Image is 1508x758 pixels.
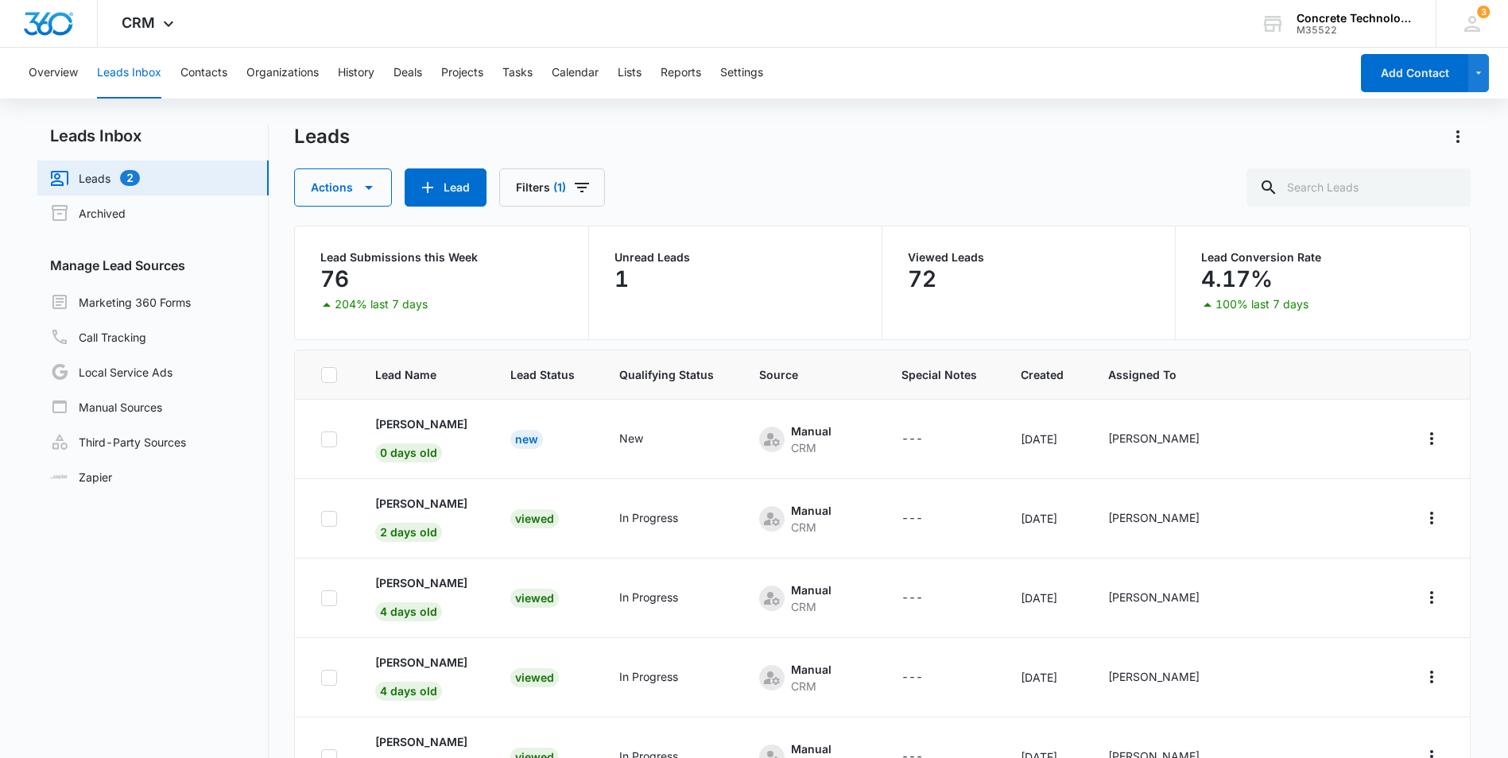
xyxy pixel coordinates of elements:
[1021,669,1069,686] div: [DATE]
[619,366,721,383] span: Qualifying Status
[1361,54,1468,92] button: Add Contact
[50,362,173,381] a: Local Service Ads
[1021,590,1069,606] div: [DATE]
[791,502,832,519] div: Manual
[619,509,707,528] div: - - Select to Edit Field
[619,668,707,687] div: - - Select to Edit Field
[901,589,923,608] div: ---
[510,671,559,684] a: Viewed
[759,661,860,694] div: - - Select to Edit Field
[375,574,467,591] p: [PERSON_NAME]
[1201,252,1444,263] p: Lead Conversion Rate
[320,266,349,292] p: 76
[502,48,533,99] button: Tasks
[50,432,186,451] a: Third-Party Sources
[29,48,78,99] button: Overview
[720,48,763,99] button: Settings
[908,266,936,292] p: 72
[791,661,832,678] div: Manual
[375,443,442,462] span: 0 days old
[375,495,471,539] a: [PERSON_NAME]2 days old
[1419,426,1444,451] button: Actions
[791,678,832,694] div: CRM
[335,299,428,310] p: 204% last 7 days
[1246,168,1471,207] input: Search Leads
[901,366,983,383] span: Special Notes
[180,48,227,99] button: Contacts
[759,366,864,383] span: Source
[759,582,860,615] div: - - Select to Edit Field
[375,682,442,701] span: 4 days old
[791,423,832,439] div: Manual
[614,252,856,263] p: Unread Leads
[375,654,467,671] p: [PERSON_NAME]
[901,668,923,687] div: ---
[393,48,422,99] button: Deals
[375,495,467,512] p: [PERSON_NAME]
[37,256,269,275] h3: Manage Lead Sources
[619,589,707,608] div: - - Select to Edit Field
[375,733,467,750] p: [PERSON_NAME]
[1477,6,1490,18] div: notifications count
[1021,366,1069,383] span: Created
[375,602,442,621] span: 4 days old
[791,582,832,598] div: Manual
[759,502,860,536] div: - - Select to Edit Field
[375,366,471,383] span: Lead Name
[375,416,467,432] p: [PERSON_NAME]
[294,168,392,207] button: Actions
[619,589,678,605] div: In Progress
[901,589,952,608] div: - - Select to Edit Field
[375,523,442,542] span: 2 days old
[320,252,562,263] p: Lead Submissions this Week
[619,430,672,449] div: - - Select to Edit Field
[1021,510,1069,527] div: [DATE]
[50,469,112,485] a: Zapier
[791,519,832,536] div: CRM
[1419,505,1444,531] button: Actions
[619,430,643,447] div: New
[1108,430,1228,449] div: - - Select to Edit Field
[901,668,952,687] div: - - Select to Edit Field
[1108,668,1228,687] div: - - Select to Edit Field
[97,48,161,99] button: Leads Inbox
[901,509,952,528] div: - - Select to Edit Field
[50,327,146,346] a: Call Tracking
[50,397,162,416] a: Manual Sources
[901,509,923,528] div: ---
[338,48,374,99] button: History
[510,589,559,608] div: Viewed
[1108,366,1228,383] span: Assigned To
[246,48,319,99] button: Organizations
[619,509,678,526] div: In Progress
[441,48,483,99] button: Projects
[901,430,952,449] div: - - Select to Edit Field
[661,48,701,99] button: Reports
[1215,299,1308,310] p: 100% last 7 days
[499,168,605,207] button: Filters
[1108,668,1200,685] div: [PERSON_NAME]
[510,432,543,446] a: New
[1108,430,1200,447] div: [PERSON_NAME]
[791,439,832,456] div: CRM
[510,430,543,449] div: New
[759,423,860,456] div: - - Select to Edit Field
[1297,25,1413,36] div: account id
[1108,509,1228,528] div: - - Select to Edit Field
[50,203,126,222] a: Archived
[510,668,559,687] div: Viewed
[1201,266,1273,292] p: 4.17%
[618,48,642,99] button: Lists
[405,168,487,207] button: Lead
[619,668,678,685] div: In Progress
[50,168,140,188] a: Leads2
[1108,589,1200,605] div: [PERSON_NAME]
[791,741,832,757] div: Manual
[294,125,350,149] h1: Leads
[901,430,923,449] div: ---
[375,574,471,618] a: [PERSON_NAME]4 days old
[1108,509,1200,526] div: [PERSON_NAME]
[50,292,191,311] a: Marketing 360 Forms
[1297,12,1413,25] div: account name
[510,512,559,525] a: Viewed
